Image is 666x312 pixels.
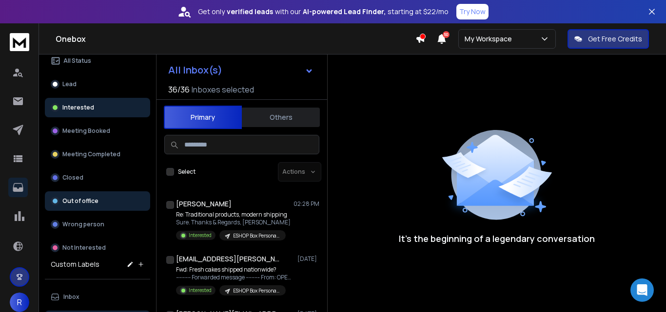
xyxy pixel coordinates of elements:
button: Wrong person [45,215,150,234]
h1: Onebox [56,33,415,45]
button: Out of office [45,191,150,211]
p: My Workspace [465,34,516,44]
p: ESHOP Box Personalization_Opens_[DATE] [233,287,280,294]
button: R [10,293,29,312]
p: Interested [189,287,212,294]
p: All Status [63,57,91,65]
button: Lead [45,74,150,94]
button: All Inbox(s) [160,60,321,80]
div: Open Intercom Messenger [630,278,654,302]
p: Interested [62,104,94,111]
p: Re: Traditional products, modern shipping [176,211,291,219]
p: Try Now [459,7,486,17]
button: Not Interested [45,238,150,257]
p: Out of office [62,197,98,205]
p: Get Free Credits [588,34,642,44]
p: Meeting Booked [62,127,110,135]
h1: [PERSON_NAME] [176,199,232,209]
button: Try Now [456,4,489,19]
h3: Custom Labels [51,259,99,269]
button: Others [242,107,320,128]
button: Get Free Credits [568,29,649,49]
strong: verified leads [227,7,273,17]
button: Inbox [45,287,150,307]
button: Primary [164,106,242,129]
button: Meeting Booked [45,121,150,141]
p: Closed [62,174,83,182]
p: ---------- Forwarded message --------- From: OPERATIONS [176,274,293,281]
p: Inbox [63,293,79,301]
button: Interested [45,98,150,117]
label: Select [178,168,196,176]
img: logo [10,33,29,51]
span: 50 [443,31,450,38]
p: Interested [189,232,212,239]
h3: Inboxes selected [192,84,254,95]
p: Get only with our starting at $22/mo [198,7,449,17]
span: 36 / 36 [168,84,190,95]
p: Sure. Thanks & Regards, [PERSON_NAME] [176,219,291,226]
button: Meeting Completed [45,145,150,164]
p: [DATE] [297,255,319,263]
p: Fwd: Fresh cakes shipped nationwide? [176,266,293,274]
button: All Status [45,51,150,71]
button: Closed [45,168,150,187]
strong: AI-powered Lead Finder, [303,7,386,17]
p: Lead [62,80,77,88]
p: Not Interested [62,244,106,252]
p: It’s the beginning of a legendary conversation [399,232,595,245]
h1: [EMAIL_ADDRESS][PERSON_NAME][DOMAIN_NAME] [176,254,283,264]
p: Wrong person [62,220,104,228]
p: 02:28 PM [294,200,319,208]
p: ESHOP Box Personalization_Opens_[DATE] [233,232,280,239]
p: Meeting Completed [62,150,120,158]
h1: All Inbox(s) [168,65,222,75]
